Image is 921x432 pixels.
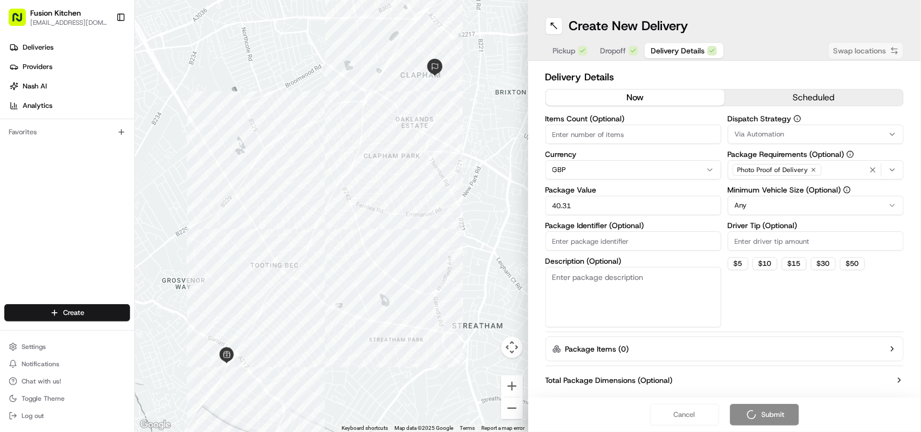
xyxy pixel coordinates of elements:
[4,374,130,389] button: Chat with us!
[546,90,725,106] button: now
[49,114,148,122] div: We're available if you need us!
[501,337,523,358] button: Map camera controls
[482,425,525,431] a: Report a map error
[167,138,196,151] button: See all
[735,129,784,139] span: Via Automation
[4,339,130,354] button: Settings
[183,106,196,119] button: Start new chat
[23,101,52,111] span: Analytics
[569,17,688,35] h1: Create New Delivery
[63,308,84,318] span: Create
[11,186,28,203] img: Dianne Alexi Soriano
[22,342,46,351] span: Settings
[738,166,808,174] span: Photo Proof of Delivery
[22,241,83,252] span: Knowledge Base
[545,375,673,386] label: Total Package Dimensions (Optional)
[395,425,454,431] span: Map data ©2025 Google
[545,375,904,386] button: Total Package Dimensions (Optional)
[145,196,149,205] span: •
[847,150,854,158] button: Package Requirements (Optional)
[30,18,107,27] button: [EMAIL_ADDRESS][DOMAIN_NAME]
[4,58,134,76] a: Providers
[545,186,721,194] label: Package Value
[107,268,131,276] span: Pylon
[22,168,30,176] img: 1736555255976-a54dd68f-1ca7-489b-9aae-adbdc363a1c4
[11,157,28,174] img: Grace Nketiah
[553,45,576,56] span: Pickup
[11,140,69,149] div: Past conversations
[33,167,87,176] span: [PERSON_NAME]
[23,81,47,91] span: Nash AI
[4,408,130,423] button: Log out
[23,43,53,52] span: Deliveries
[22,394,65,403] span: Toggle Theme
[811,257,836,270] button: $30
[22,197,30,205] img: 1736555255976-a54dd68f-1ca7-489b-9aae-adbdc363a1c4
[11,242,19,251] div: 📗
[545,222,721,229] label: Package Identifier (Optional)
[728,231,904,251] input: Enter driver tip amount
[95,167,118,176] span: [DATE]
[501,375,523,397] button: Zoom in
[545,231,721,251] input: Enter package identifier
[138,418,173,432] a: Open this area in Google Maps (opens a new window)
[545,125,721,144] input: Enter number of items
[342,424,388,432] button: Keyboard shortcuts
[843,186,851,194] button: Minimum Vehicle Size (Optional)
[28,70,178,81] input: Clear
[30,8,81,18] button: Fusion Kitchen
[753,257,777,270] button: $10
[728,150,904,158] label: Package Requirements (Optional)
[545,196,721,215] input: Enter package value
[4,304,130,321] button: Create
[4,124,130,141] div: Favorites
[90,167,93,176] span: •
[545,70,904,85] h2: Delivery Details
[138,418,173,432] img: Google
[728,257,748,270] button: $5
[545,115,721,122] label: Items Count (Optional)
[460,425,475,431] a: Terms
[4,4,112,30] button: Fusion Kitchen[EMAIL_ADDRESS][DOMAIN_NAME]
[545,257,721,265] label: Description (Optional)
[728,115,904,122] label: Dispatch Strategy
[6,237,87,256] a: 📗Knowledge Base
[728,186,904,194] label: Minimum Vehicle Size (Optional)
[11,103,30,122] img: 1736555255976-a54dd68f-1ca7-489b-9aae-adbdc363a1c4
[4,391,130,406] button: Toggle Theme
[782,257,807,270] button: $15
[22,377,61,386] span: Chat with us!
[840,257,865,270] button: $50
[11,43,196,60] p: Welcome 👋
[4,356,130,372] button: Notifications
[728,222,904,229] label: Driver Tip (Optional)
[23,62,52,72] span: Providers
[49,103,177,114] div: Start new chat
[87,237,178,256] a: 💻API Documentation
[565,344,629,354] label: Package Items ( 0 )
[651,45,705,56] span: Delivery Details
[11,11,32,32] img: Nash
[728,125,904,144] button: Via Automation
[545,150,721,158] label: Currency
[91,242,100,251] div: 💻
[601,45,626,56] span: Dropoff
[725,90,903,106] button: scheduled
[4,39,134,56] a: Deliveries
[22,412,44,420] span: Log out
[76,267,131,276] a: Powered byPylon
[151,196,173,205] span: [DATE]
[33,196,143,205] span: [PERSON_NAME] [PERSON_NAME]
[794,115,801,122] button: Dispatch Strategy
[728,160,904,180] button: Photo Proof of Delivery
[545,337,904,361] button: Package Items (0)
[23,103,42,122] img: 4920774857489_3d7f54699973ba98c624_72.jpg
[102,241,173,252] span: API Documentation
[22,360,59,368] span: Notifications
[4,78,134,95] a: Nash AI
[501,397,523,419] button: Zoom out
[4,97,134,114] a: Analytics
